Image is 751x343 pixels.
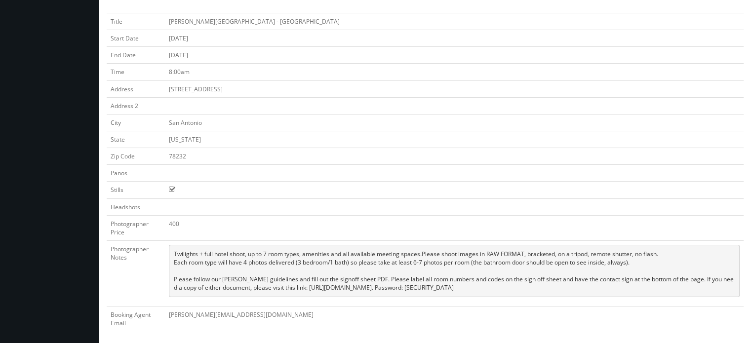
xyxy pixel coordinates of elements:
[165,80,744,97] td: [STREET_ADDRESS]
[165,13,744,30] td: [PERSON_NAME][GEOGRAPHIC_DATA] - [GEOGRAPHIC_DATA]
[165,64,744,80] td: 8:00am
[107,215,165,240] td: Photographer Price
[107,306,165,331] td: Booking Agent Email
[107,165,165,182] td: Panos
[165,131,744,148] td: [US_STATE]
[165,30,744,47] td: [DATE]
[107,131,165,148] td: State
[107,148,165,165] td: Zip Code
[165,306,744,331] td: [PERSON_NAME][EMAIL_ADDRESS][DOMAIN_NAME]
[169,245,740,297] pre: Twilights + full hotel shoot, up to 7 room types, amenities and all available meeting spaces.Plea...
[165,47,744,64] td: [DATE]
[107,198,165,215] td: Headshots
[107,114,165,131] td: City
[107,47,165,64] td: End Date
[107,240,165,306] td: Photographer Notes
[107,13,165,30] td: Title
[165,148,744,165] td: 78232
[107,182,165,198] td: Stills
[107,64,165,80] td: Time
[165,114,744,131] td: San Antonio
[107,97,165,114] td: Address 2
[107,30,165,47] td: Start Date
[107,80,165,97] td: Address
[165,215,744,240] td: 400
